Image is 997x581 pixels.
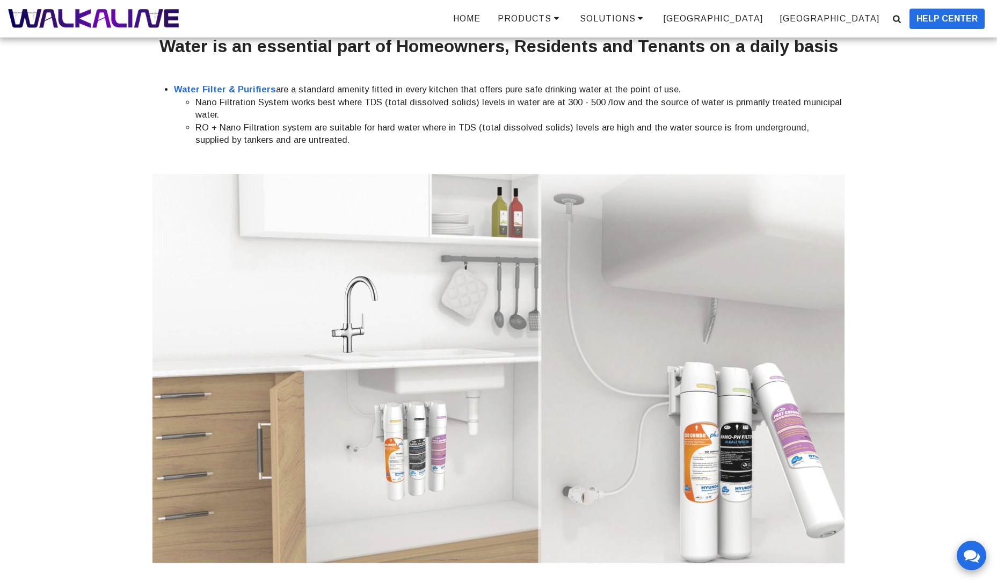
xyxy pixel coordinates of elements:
a: Water Filter & Purifiers [174,84,276,94]
li: Nano Filtration System works best where TDS (total dissolved solids) levels in water are at 300 -... [195,96,845,121]
img: 3 Stage Water Filtration Systems with under sink setup [152,174,845,563]
a: PRODUCTS [490,10,571,27]
span: [GEOGRAPHIC_DATA] [664,14,763,23]
strong: Water is an essential part of Homeowners, Residents and Tenants on a daily basis [159,37,838,56]
a: HOME [445,10,489,27]
a: HELP CENTER [906,9,988,29]
a: [GEOGRAPHIC_DATA] [772,10,887,27]
a: SOLUTIONS [572,10,655,27]
img: WALKALINE [8,9,179,28]
a: [GEOGRAPHIC_DATA] [656,10,771,27]
span: PRODUCTS [498,14,551,23]
button: HELP CENTER [909,9,985,29]
li: are a standard amenity fitted in every kitchen that offers pure safe drinking water at the point ... [174,83,845,147]
span: SOLUTIONS [580,14,636,23]
li: RO + Nano Filtration system are suitable for hard water where in TDS (total dissolved solids) lev... [195,121,845,147]
span: HOME [453,14,481,23]
span: HELP CENTER [916,12,978,25]
span: [GEOGRAPHIC_DATA] [780,14,879,23]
